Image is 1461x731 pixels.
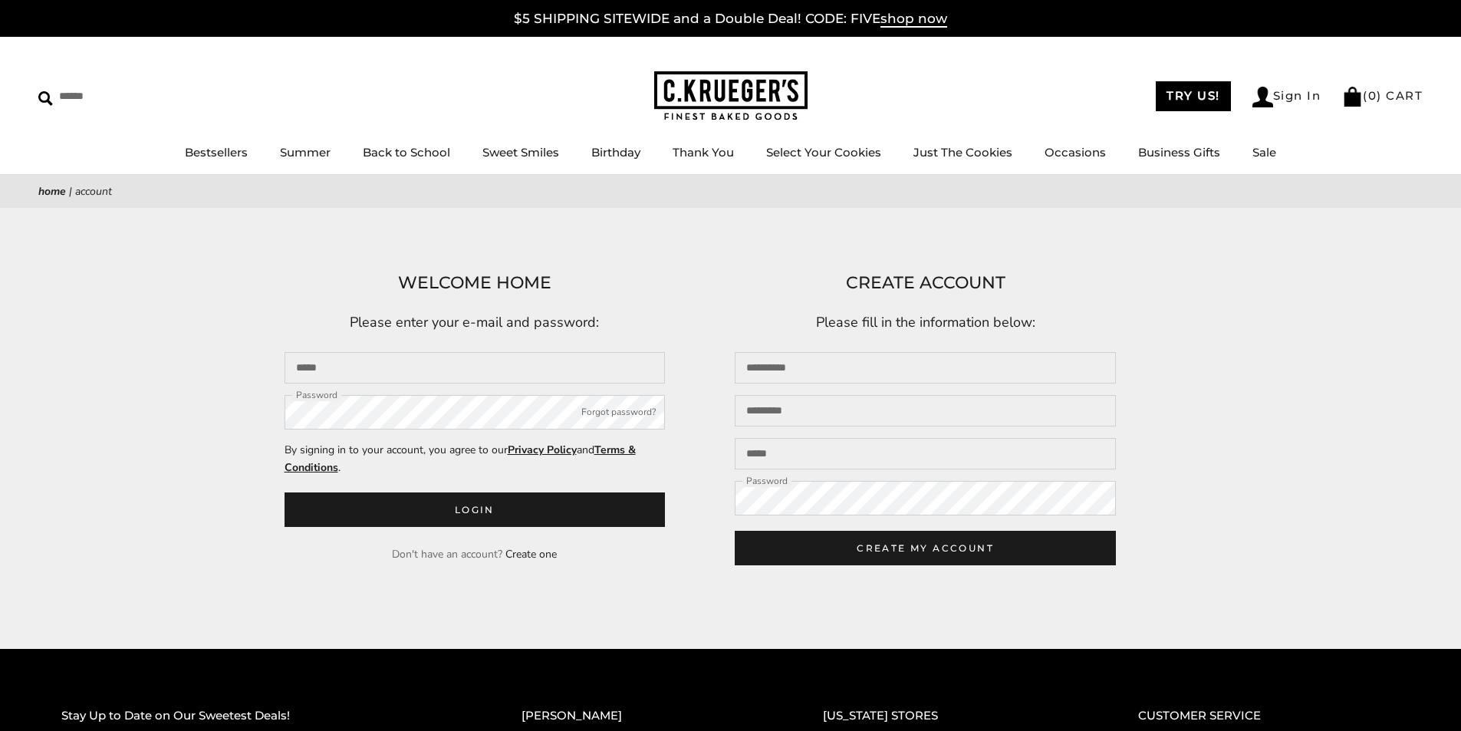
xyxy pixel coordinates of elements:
[766,145,881,160] a: Select Your Cookies
[508,443,577,457] a: Privacy Policy
[285,441,666,476] p: By signing in to your account, you agree to our and .
[823,706,1077,726] h2: [US_STATE] STORES
[654,71,808,121] img: C.KRUEGER'S
[280,145,331,160] a: Summer
[285,492,666,527] button: Login
[38,184,66,199] a: Home
[285,443,636,475] a: Terms & Conditions
[1252,87,1321,107] a: Sign In
[1045,145,1106,160] a: Occasions
[1252,145,1276,160] a: Sale
[1156,81,1231,111] a: TRY US!
[1252,87,1273,107] img: Account
[285,269,666,297] h1: WELCOME HOME
[392,547,502,561] span: Don't have an account?
[673,145,734,160] a: Thank You
[735,395,1116,426] input: Last name
[482,145,559,160] a: Sweet Smiles
[1368,88,1377,103] span: 0
[185,145,248,160] a: Bestsellers
[285,395,666,430] input: Password
[735,438,1116,469] input: Email
[61,706,460,726] h2: Stay Up to Date on Our Sweetest Deals!
[735,352,1116,384] input: First name
[363,145,450,160] a: Back to School
[38,183,1423,200] nav: breadcrumbs
[591,145,640,160] a: Birthday
[69,184,72,199] span: |
[735,311,1116,334] p: Please fill in the information below:
[38,84,221,108] input: Search
[514,11,947,28] a: $5 SHIPPING SITEWIDE and a Double Deal! CODE: FIVEshop now
[735,531,1116,565] button: CREATE MY ACCOUNT
[505,547,557,561] a: Create one
[38,91,53,106] img: Search
[1138,145,1220,160] a: Business Gifts
[1342,88,1423,103] a: (0) CART
[285,352,666,384] input: Email
[581,405,656,420] button: Forgot password?
[735,481,1116,515] input: Password
[735,269,1116,297] h1: CREATE ACCOUNT
[1138,706,1400,726] h2: CUSTOMER SERVICE
[285,311,666,334] p: Please enter your e-mail and password:
[522,706,761,726] h2: [PERSON_NAME]
[880,11,947,28] span: shop now
[1342,87,1363,107] img: Bag
[913,145,1012,160] a: Just The Cookies
[75,184,112,199] span: Account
